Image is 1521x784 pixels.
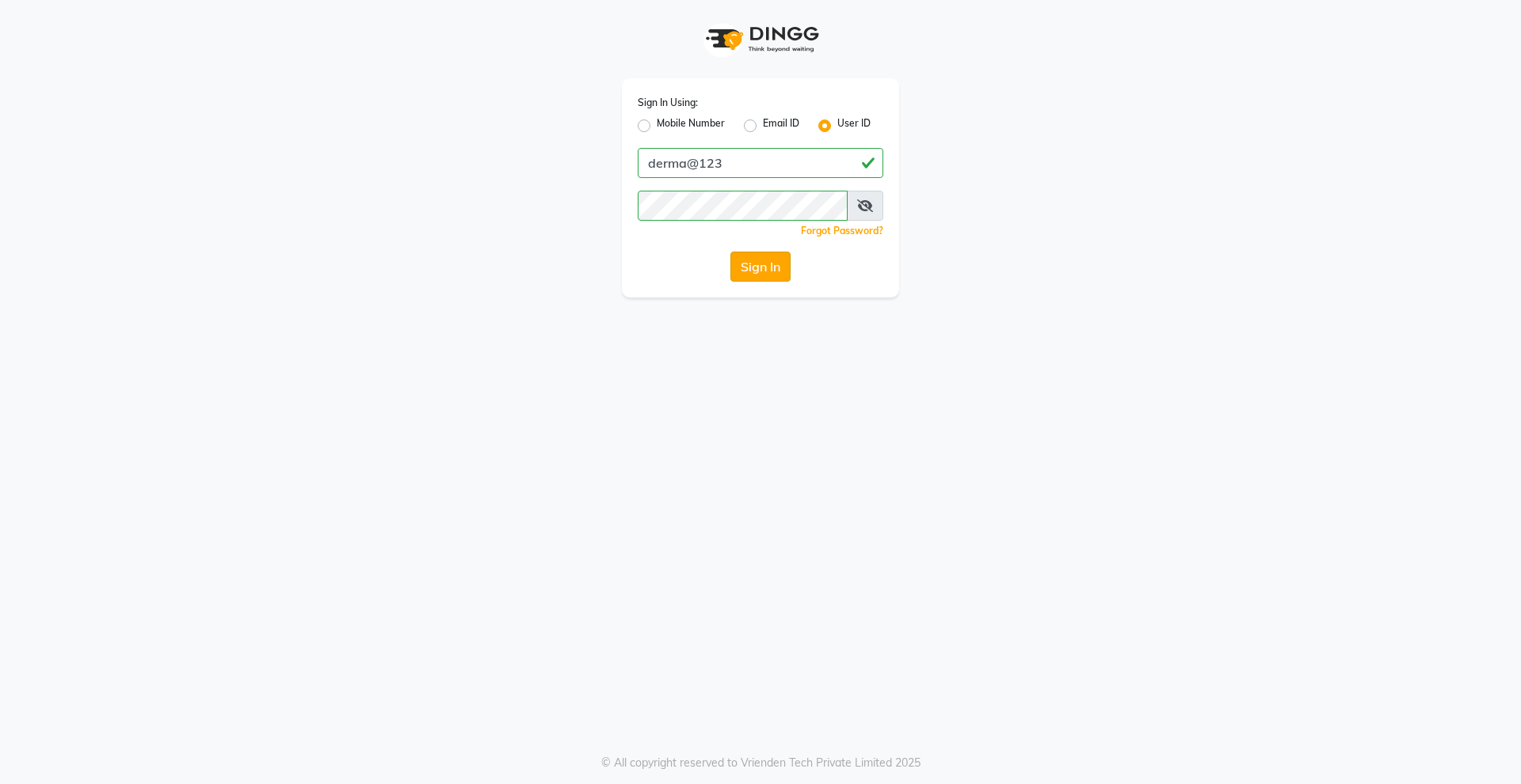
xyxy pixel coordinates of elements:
input: Username [638,191,848,221]
input: Username [638,148,883,178]
label: Mobile Number [657,116,725,135]
a: Forgot Password? [801,225,883,237]
img: logo1.svg [697,16,824,62]
label: Sign In Using: [638,96,698,110]
label: User ID [837,116,871,135]
button: Sign In [730,252,791,282]
label: Email ID [763,116,799,135]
